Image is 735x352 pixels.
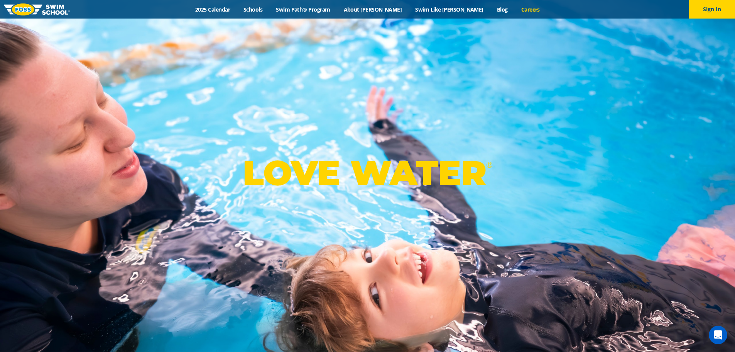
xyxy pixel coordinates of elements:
[189,6,237,13] a: 2025 Calendar
[4,3,70,15] img: FOSS Swim School Logo
[514,6,546,13] a: Careers
[243,152,492,194] p: LOVE WATER
[237,6,269,13] a: Schools
[709,326,727,344] iframe: Intercom live chat
[337,6,409,13] a: About [PERSON_NAME]
[269,6,337,13] a: Swim Path® Program
[490,6,514,13] a: Blog
[486,160,492,170] sup: ®
[409,6,490,13] a: Swim Like [PERSON_NAME]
